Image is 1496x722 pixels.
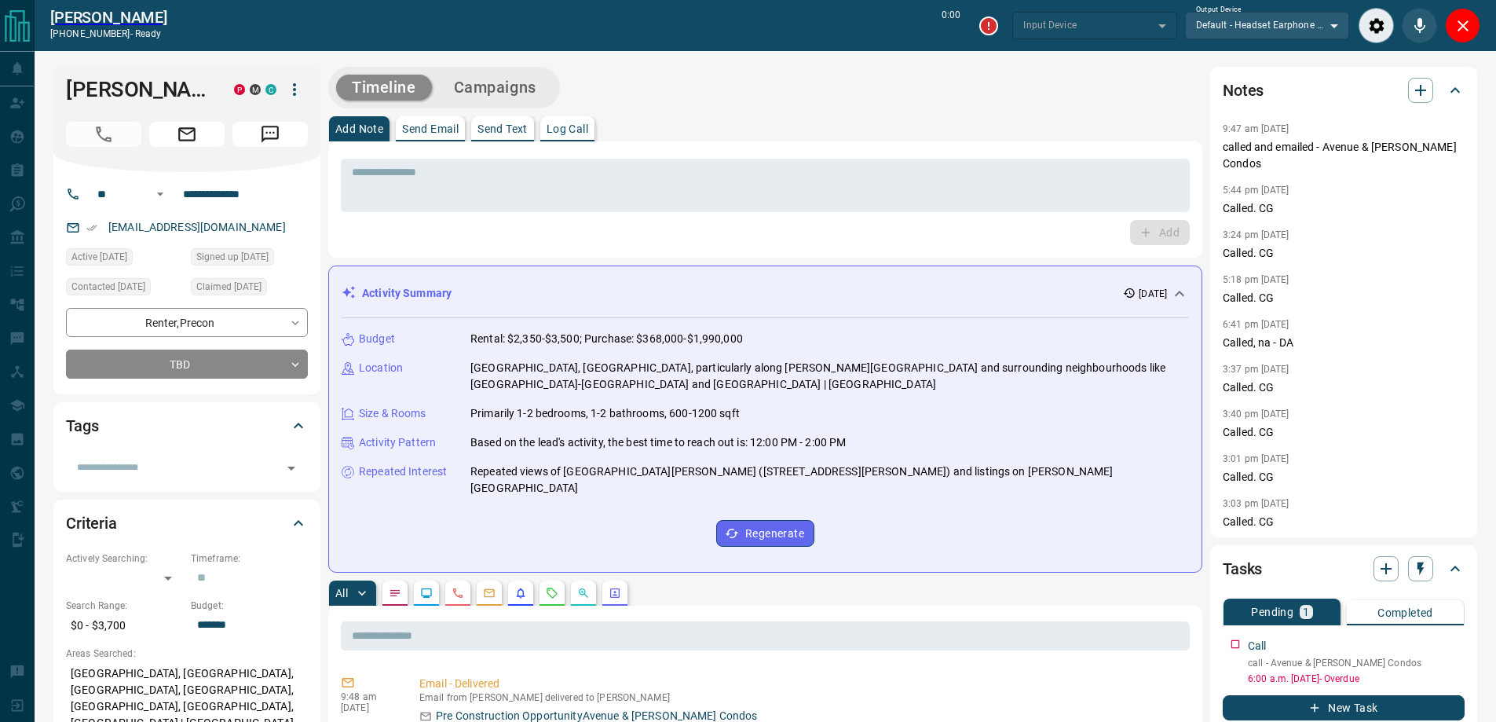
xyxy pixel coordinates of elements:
[50,27,167,41] p: [PHONE_NUMBER] -
[66,413,98,438] h2: Tags
[1248,638,1267,654] p: Call
[359,331,395,347] p: Budget
[1223,453,1289,464] p: 3:01 pm [DATE]
[1223,556,1262,581] h2: Tasks
[232,122,308,147] span: Message
[1223,409,1289,420] p: 3:40 pm [DATE]
[135,28,162,39] span: ready
[1248,656,1465,670] p: call - Avenue & [PERSON_NAME] Condos
[1223,245,1465,262] p: Called. CG
[151,185,170,203] button: Open
[1223,695,1465,720] button: New Task
[66,407,308,445] div: Tags
[438,75,552,101] button: Campaigns
[66,599,183,613] p: Search Range:
[483,587,496,599] svg: Emails
[477,123,528,134] p: Send Text
[196,249,269,265] span: Signed up [DATE]
[336,75,432,101] button: Timeline
[50,8,167,27] a: [PERSON_NAME]
[1303,607,1309,618] p: 1
[470,434,846,451] p: Based on the lead's activity, the best time to reach out is: 12:00 PM - 2:00 PM
[452,587,464,599] svg: Calls
[1223,290,1465,306] p: Called. CG
[1223,78,1264,103] h2: Notes
[470,360,1189,393] p: [GEOGRAPHIC_DATA], [GEOGRAPHIC_DATA], particularly along [PERSON_NAME][GEOGRAPHIC_DATA] and surro...
[359,405,426,422] p: Size & Rooms
[1223,550,1465,588] div: Tasks
[66,278,183,300] div: Fri Sep 12 2025
[942,8,960,43] p: 0:00
[66,647,308,661] p: Areas Searched:
[66,308,308,337] div: Renter , Precon
[1377,607,1433,618] p: Completed
[389,587,401,599] svg: Notes
[196,279,262,295] span: Claimed [DATE]
[335,123,383,134] p: Add Note
[191,248,308,270] div: Thu Apr 16 2015
[71,279,145,295] span: Contacted [DATE]
[419,692,1183,703] p: Email from [PERSON_NAME] delivered to [PERSON_NAME]
[1223,379,1465,396] p: Called. CG
[71,249,127,265] span: Active [DATE]
[1223,364,1289,375] p: 3:37 pm [DATE]
[342,279,1189,308] div: Activity Summary[DATE]
[1196,5,1241,15] label: Output Device
[66,504,308,542] div: Criteria
[1251,607,1293,618] p: Pending
[191,278,308,300] div: Wed Dec 16 2020
[66,350,308,379] div: TBD
[419,676,1183,692] p: Email - Delivered
[1445,8,1480,43] div: Close
[402,123,459,134] p: Send Email
[1359,8,1394,43] div: Audio Settings
[716,520,814,547] button: Regenerate
[470,464,1189,497] p: Repeated views of [GEOGRAPHIC_DATA][PERSON_NAME] ([STREET_ADDRESS][PERSON_NAME]) and listings on ...
[577,587,590,599] svg: Opportunities
[420,587,433,599] svg: Lead Browsing Activity
[609,587,621,599] svg: Agent Actions
[149,122,225,147] span: Email
[250,84,261,95] div: mrloft.ca
[1223,185,1289,196] p: 5:44 pm [DATE]
[1223,200,1465,217] p: Called. CG
[335,588,348,599] p: All
[1139,287,1167,301] p: [DATE]
[359,360,403,376] p: Location
[191,599,308,613] p: Budget:
[1223,274,1289,285] p: 5:18 pm [DATE]
[359,464,447,480] p: Repeated Interest
[1223,229,1289,240] p: 3:24 pm [DATE]
[1223,498,1289,509] p: 3:03 pm [DATE]
[234,84,245,95] div: property.ca
[66,552,183,566] p: Actively Searching:
[470,405,740,422] p: Primarily 1-2 bedrooms, 1-2 bathrooms, 600-1200 sqft
[1223,335,1465,351] p: Called, na - DA
[1223,123,1289,134] p: 9:47 am [DATE]
[1223,424,1465,441] p: Called. CG
[66,511,117,536] h2: Criteria
[280,457,302,479] button: Open
[470,331,743,347] p: Rental: $2,350-$3,500; Purchase: $368,000-$1,990,000
[108,221,286,233] a: [EMAIL_ADDRESS][DOMAIN_NAME]
[514,587,527,599] svg: Listing Alerts
[66,122,141,147] span: Call
[265,84,276,95] div: condos.ca
[1185,12,1349,38] div: Default - Headset Earphone (Jabra BIZ 2400 II) (0b0e:2453)
[66,613,183,639] p: $0 - $3,700
[341,691,396,702] p: 9:48 am
[1223,514,1465,530] p: Called. CG
[191,552,308,566] p: Timeframe:
[362,285,452,302] p: Activity Summary
[1248,672,1465,686] p: 6:00 a.m. [DATE] - Overdue
[546,587,558,599] svg: Requests
[547,123,588,134] p: Log Call
[1223,71,1465,109] div: Notes
[1223,139,1465,172] p: called and emailed - Avenue & [PERSON_NAME] Condos
[1223,469,1465,486] p: Called. CG
[86,222,97,233] svg: Email Verified
[66,248,183,270] div: Thu Sep 11 2025
[341,702,396,713] p: [DATE]
[1402,8,1437,43] div: Mute
[1223,319,1289,330] p: 6:41 pm [DATE]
